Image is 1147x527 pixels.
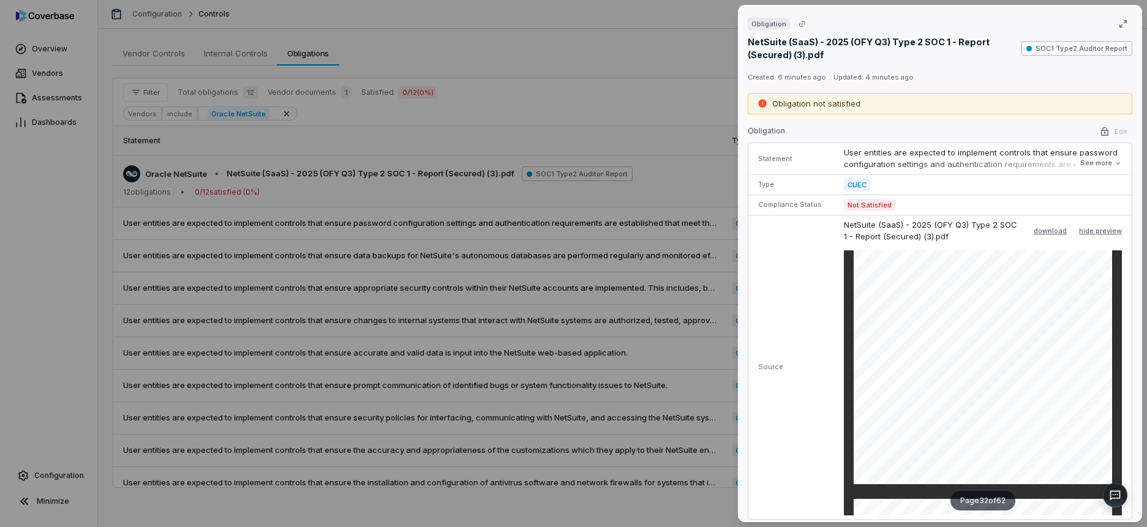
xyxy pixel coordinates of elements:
[833,73,914,81] span: Updated: 4 minutes ago
[1079,223,1122,238] button: hide preview
[791,13,813,35] button: Copy link
[758,200,829,209] p: Compliance Status
[748,126,785,141] p: Obligation
[844,147,1122,183] p: User entities are expected to implement controls that ensure password configuration settings and ...
[772,98,860,110] p: Obligation not satisfied
[950,491,1015,510] div: Page 32 of 62
[1021,41,1132,56] span: SOC1 Type2 Auditor Report
[1077,152,1126,174] button: See more
[844,219,1021,243] p: NetSuite (SaaS) - 2025 (OFY Q3) Type 2 SOC 1 - Report (Secured) (3).pdf
[844,179,870,191] span: CUEC
[748,73,826,81] span: Created: 6 minutes ago
[758,180,829,189] p: Type
[844,199,895,211] span: Not Satisfied
[748,36,1017,61] p: NetSuite (SaaS) - 2025 (OFY Q3) Type 2 SOC 1 - Report (Secured) (3).pdf
[758,362,829,372] p: Source
[751,19,786,29] span: Obligation
[758,154,829,163] p: Statement
[1029,223,1072,238] button: download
